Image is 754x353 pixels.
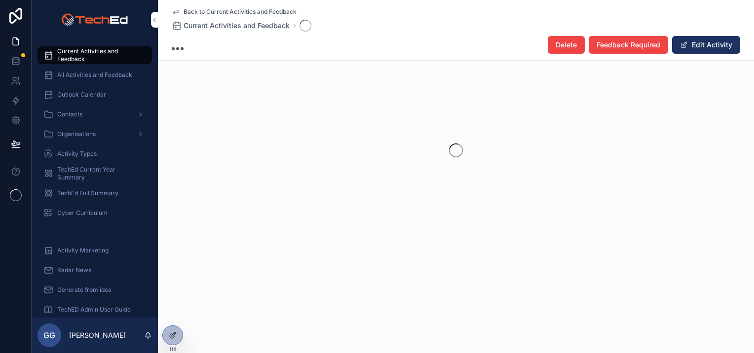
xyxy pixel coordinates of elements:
[32,39,158,318] div: scrollable content
[38,165,152,182] a: TechEd Current Year Summary
[61,12,128,28] img: App logo
[57,166,142,181] span: TechEd Current Year Summary
[172,8,297,16] a: Back to Current Activities and Feedback
[38,106,152,123] a: Contacts
[57,130,96,138] span: Organisations
[57,247,109,254] span: Activity Marketing
[38,204,152,222] a: Cyber Curriculum
[38,86,152,104] a: Outlook Calendar
[556,40,577,50] span: Delete
[57,266,91,274] span: Radar News
[589,36,668,54] button: Feedback Required
[57,110,82,118] span: Contacts
[38,145,152,163] a: Activity Types
[38,125,152,143] a: Organisations
[38,301,152,318] a: TechED Admin User Guide
[597,40,660,50] span: Feedback Required
[57,71,132,79] span: All Activities and Feedback
[38,281,152,299] a: Generate from idea
[57,286,112,294] span: Generate from idea
[184,21,290,31] span: Current Activities and Feedback
[172,21,290,31] a: Current Activities and Feedback
[57,306,131,314] span: TechED Admin User Guide
[548,36,585,54] button: Delete
[38,66,152,84] a: All Activities and Feedback
[38,46,152,64] a: Current Activities and Feedback
[57,47,142,63] span: Current Activities and Feedback
[57,150,97,158] span: Activity Types
[69,330,126,340] p: [PERSON_NAME]
[57,209,108,217] span: Cyber Curriculum
[672,36,740,54] button: Edit Activity
[43,329,55,341] span: GG
[38,184,152,202] a: TechEd Full Summary
[57,189,118,197] span: TechEd Full Summary
[38,261,152,279] a: Radar News
[38,242,152,259] a: Activity Marketing
[57,91,106,99] span: Outlook Calendar
[184,8,297,16] span: Back to Current Activities and Feedback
